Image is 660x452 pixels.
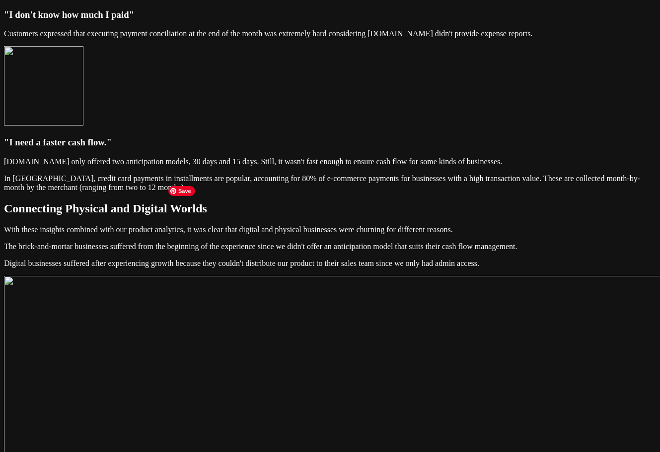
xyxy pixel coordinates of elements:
p: In [GEOGRAPHIC_DATA], credit card payments in installments are popular, accounting for 80% of e-c... [4,174,656,192]
p: Customers expressed that executing payment conciliation at the end of the month was extremely har... [4,29,656,38]
h2: Connecting Physical and Digital Worlds [4,202,656,215]
p: Digital businesses suffered after experiencing growth because they couldn't distribute our produc... [4,259,656,268]
h3: "I need a faster cash flow." [4,137,656,148]
p: With these insights combined with our product analytics, it was clear that digital and physical b... [4,225,656,234]
p: [DOMAIN_NAME] only offered two anticipation models, 30 days and 15 days. Still, it wasn't fast en... [4,157,656,166]
span: Save [168,186,195,196]
h3: "I don't know how much I paid" [4,9,656,20]
p: The brick-and-mortar businesses suffered from the beginning of the experience since we didn't off... [4,242,656,251]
